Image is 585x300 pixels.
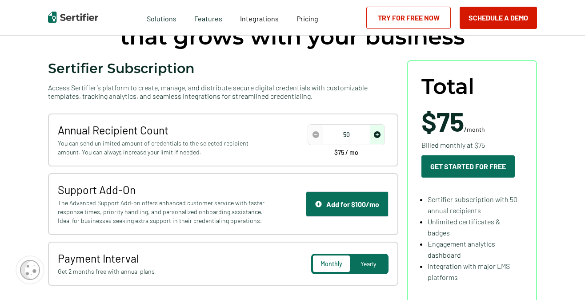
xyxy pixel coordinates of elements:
span: Support Add-On [58,183,267,196]
span: Annual Recipient Count [58,123,267,137]
img: Decrease Icon [313,131,319,138]
span: Integration with major LMS platforms [428,262,510,281]
span: You can send unlimited amount of credentials to the selected recipient amount. You can always inc... [58,139,267,157]
button: Support IconAdd for $100/mo [306,191,389,217]
span: Solutions [147,12,176,23]
iframe: Chat Widget [541,257,585,300]
span: Integrations [240,14,279,23]
span: Sertifier Subscription [48,60,195,77]
span: Engagement analytics dashboard [428,239,495,259]
span: increase number [370,125,384,144]
div: Add for $100/mo [315,200,379,208]
a: Pricing [297,12,318,23]
span: $75 [421,105,464,137]
span: / [421,108,485,134]
span: $75 / mo [334,150,358,156]
a: Try for Free Now [366,7,451,29]
span: Total [421,74,474,99]
span: The Advanced Support Add-on offers enhanced customer service with faster response times, priority... [58,199,267,225]
span: Billed monthly at $75 [421,139,485,150]
span: Yearly [361,260,376,268]
img: Increase Icon [374,131,381,138]
span: Unlimited certificates & badges [428,217,500,237]
img: Sertifier | Digital Credentialing Platform [48,12,98,23]
span: Payment Interval [58,251,267,265]
span: Access Sertifier’s platform to create, manage, and distribute secure digital credentials with cus... [48,83,398,100]
img: Support Icon [315,201,322,207]
span: Sertifier subscription with 50 annual recipients [428,195,517,215]
button: Get Started For Free [421,155,515,178]
span: Get 2 months free with annual plans. [58,267,267,276]
button: Schedule a Demo [460,7,537,29]
span: decrease number [309,125,323,144]
span: Pricing [297,14,318,23]
span: Monthly [321,260,342,268]
img: Cookie Popup Icon [20,260,40,280]
span: month [467,126,485,133]
span: Features [194,12,222,23]
a: Integrations [240,12,279,23]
